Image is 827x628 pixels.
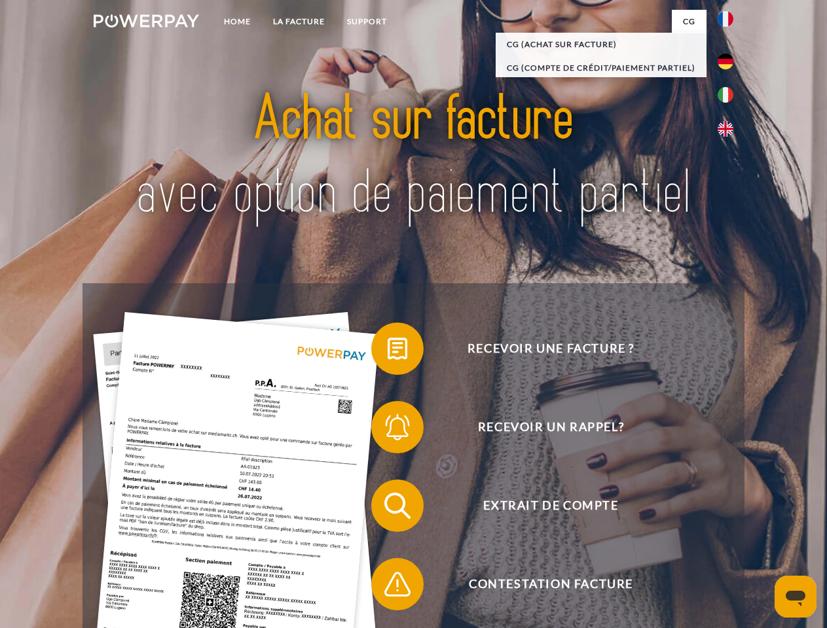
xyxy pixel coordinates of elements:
[125,63,702,251] img: title-powerpay_fr.svg
[381,332,414,365] img: qb_bill.svg
[371,480,712,532] button: Extrait de compte
[718,87,733,103] img: it
[336,10,398,33] a: Support
[390,558,711,610] span: Contestation Facture
[371,558,712,610] button: Contestation Facture
[371,401,712,453] button: Recevoir un rappel?
[94,14,199,27] img: logo-powerpay-white.svg
[496,56,707,80] a: CG (Compte de crédit/paiement partiel)
[262,10,336,33] a: LA FACTURE
[390,401,711,453] span: Recevoir un rappel?
[672,10,707,33] a: CG
[496,33,707,56] a: CG (achat sur facture)
[718,11,733,27] img: fr
[390,323,711,375] span: Recevoir une facture ?
[381,489,414,522] img: qb_search.svg
[775,576,817,618] iframe: Bouton de lancement de la fenêtre de messagerie
[213,10,262,33] a: Home
[371,323,712,375] button: Recevoir une facture ?
[381,411,414,444] img: qb_bell.svg
[718,121,733,137] img: en
[381,568,414,601] img: qb_warning.svg
[390,480,711,532] span: Extrait de compte
[718,54,733,69] img: de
